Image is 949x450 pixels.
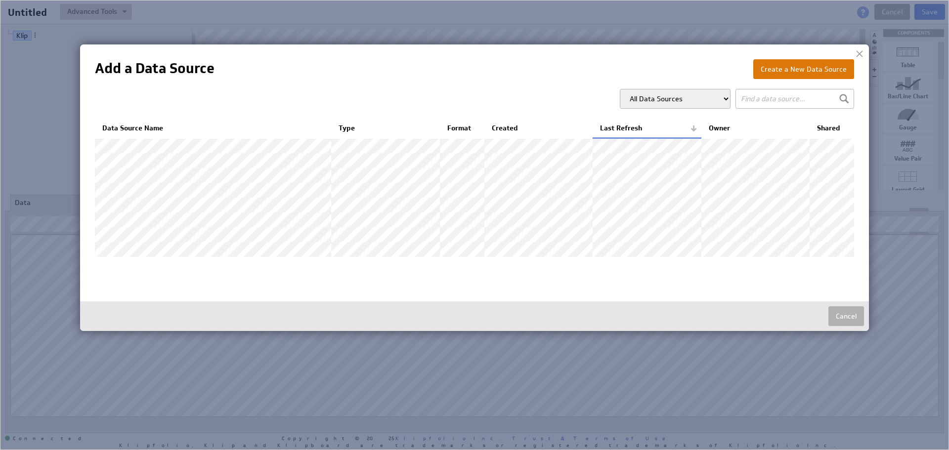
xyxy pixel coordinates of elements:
th: Created [484,119,593,138]
th: Owner [701,119,810,138]
th: Format [440,119,484,138]
input: Find a data source... [735,89,854,109]
h1: Add a Data Source [95,59,215,78]
button: Create a New Data Source [753,59,854,79]
th: Data Source Name [95,119,331,138]
th: Type [331,119,439,138]
th: Last Refresh [593,119,701,138]
th: Shared [810,119,854,138]
button: Cancel [828,306,864,326]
